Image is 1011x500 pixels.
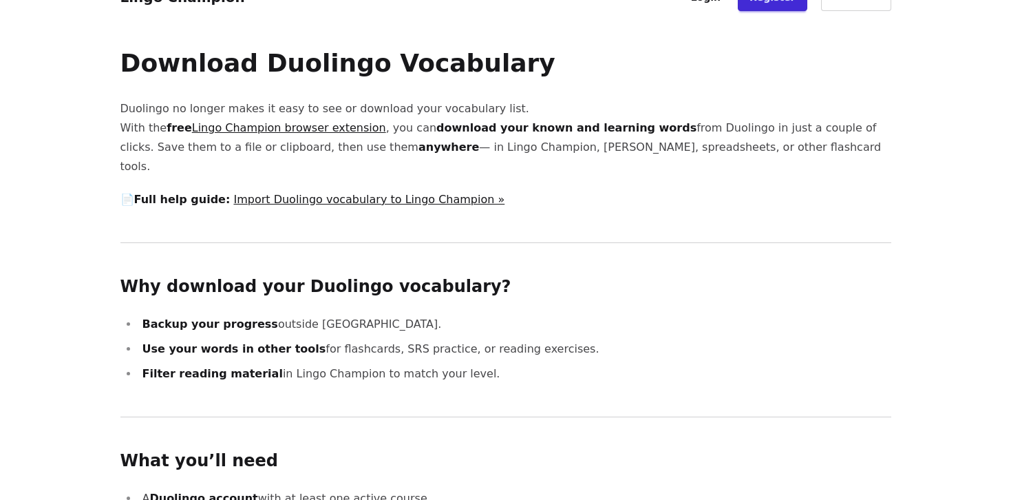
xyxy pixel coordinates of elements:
li: for flashcards, SRS practice, or reading exercises. [138,340,891,359]
strong: free [167,121,386,134]
a: Import Duolingo vocabulary to Lingo Champion » [233,193,504,206]
h2: Why download your Duolingo vocabulary? [120,276,891,298]
h2: What you’ll need [120,450,891,472]
strong: anywhere [418,140,479,154]
h1: Download Duolingo Vocabulary [120,50,891,77]
strong: Filter reading material [142,367,283,380]
p: 📄 [120,190,891,209]
li: in Lingo Champion to match your level. [138,364,891,384]
li: outside [GEOGRAPHIC_DATA]. [138,315,891,334]
strong: download your known and learning words [436,121,696,134]
strong: Backup your progress [142,317,278,331]
strong: Full help guide: [134,193,231,206]
a: Lingo Champion browser extension [192,121,386,134]
p: Duolingo no longer makes it easy to see or download your vocabulary list. With the , you can from... [120,99,891,176]
strong: Use your words in other tools [142,342,326,355]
